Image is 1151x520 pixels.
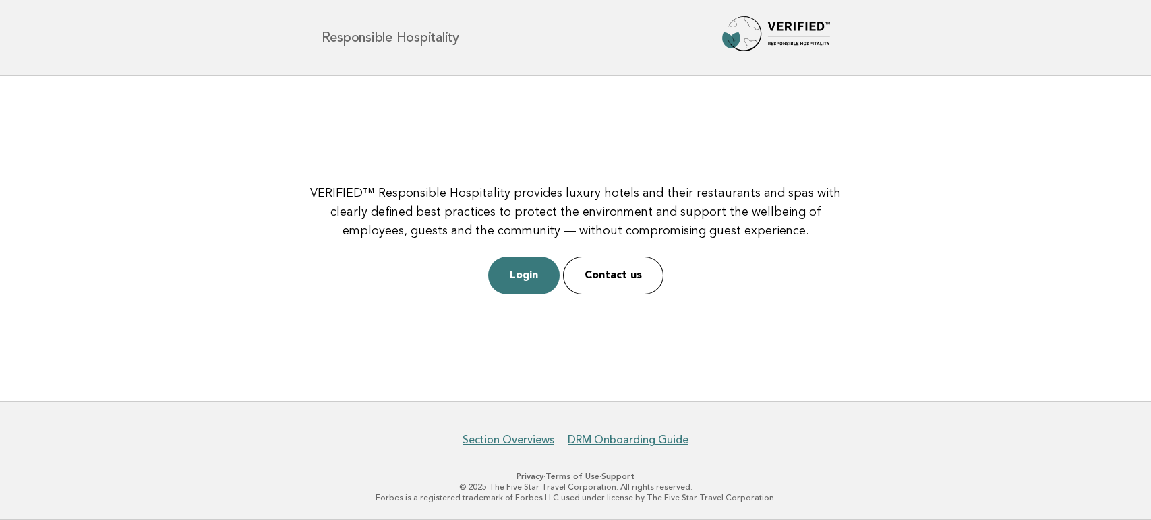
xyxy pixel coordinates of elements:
[568,433,688,447] a: DRM Onboarding Guide
[563,257,663,294] a: Contact us
[601,472,634,481] a: Support
[304,184,848,240] p: VERIFIED™ Responsible Hospitality provides luxury hotels and their restaurants and spas with clea...
[163,492,988,503] p: Forbes is a registered trademark of Forbes LLC used under license by The Five Star Travel Corpora...
[163,482,988,492] p: © 2025 The Five Star Travel Corporation. All rights reserved.
[488,257,560,294] a: Login
[463,433,554,447] a: Section Overviews
[322,31,459,44] h1: Responsible Hospitality
[722,16,830,59] img: Forbes Travel Guide
[163,471,988,482] p: · ·
[545,472,599,481] a: Terms of Use
[517,472,543,481] a: Privacy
